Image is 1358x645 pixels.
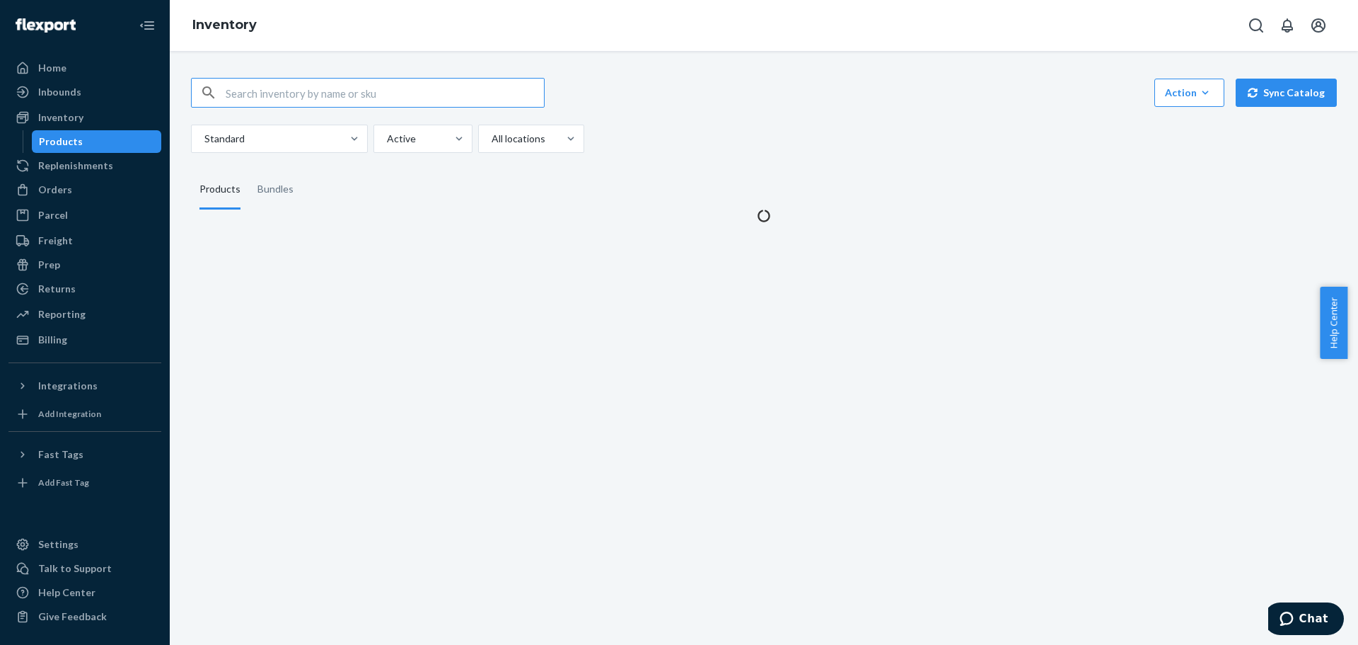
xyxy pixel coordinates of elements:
div: Bundles [257,170,294,210]
a: Inventory [192,17,257,33]
button: Open notifications [1273,11,1301,40]
a: Home [8,57,161,79]
a: Returns [8,278,161,300]
div: Orders [38,183,72,197]
button: Fast Tags [8,443,161,466]
button: Open Search Box [1242,11,1270,40]
div: Products [199,170,240,210]
a: Help Center [8,581,161,604]
button: Talk to Support [8,557,161,580]
div: Talk to Support [38,561,112,576]
input: Search inventory by name or sku [226,79,544,107]
a: Prep [8,253,161,276]
a: Add Fast Tag [8,472,161,494]
a: Billing [8,329,161,351]
button: Open account menu [1304,11,1333,40]
div: Fast Tags [38,447,83,462]
img: Flexport logo [16,18,76,33]
div: Reporting [38,307,86,321]
input: Standard [203,132,204,146]
input: All locations [490,132,492,146]
a: Replenishments [8,154,161,177]
iframe: Opens a widget where you can chat to one of our agents [1268,603,1344,638]
div: Returns [38,282,76,296]
div: Replenishments [38,159,113,173]
div: Settings [38,537,79,552]
button: Action [1154,79,1224,107]
ol: breadcrumbs [181,5,268,46]
button: Sync Catalog [1236,79,1337,107]
div: Prep [38,258,60,272]
div: Freight [38,234,73,248]
div: Help Center [38,586,95,600]
button: Give Feedback [8,605,161,628]
a: Inbounds [8,81,161,103]
a: Products [32,130,162,153]
a: Inventory [8,106,161,129]
div: Action [1165,86,1214,100]
button: Help Center [1320,287,1347,359]
a: Freight [8,229,161,252]
div: Add Integration [38,408,101,420]
div: Inventory [38,110,83,125]
input: Active [385,132,387,146]
div: Integrations [38,379,98,393]
div: Products [39,135,83,149]
button: Close Navigation [133,11,161,40]
div: Inbounds [38,85,81,99]
button: Integrations [8,375,161,397]
div: Add Fast Tag [38,476,89,489]
div: Parcel [38,208,68,222]
div: Give Feedback [38,610,107,624]
a: Reporting [8,303,161,326]
div: Billing [38,333,67,347]
div: Home [38,61,66,75]
a: Orders [8,178,161,201]
a: Add Integration [8,403,161,426]
a: Settings [8,533,161,556]
a: Parcel [8,204,161,227]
